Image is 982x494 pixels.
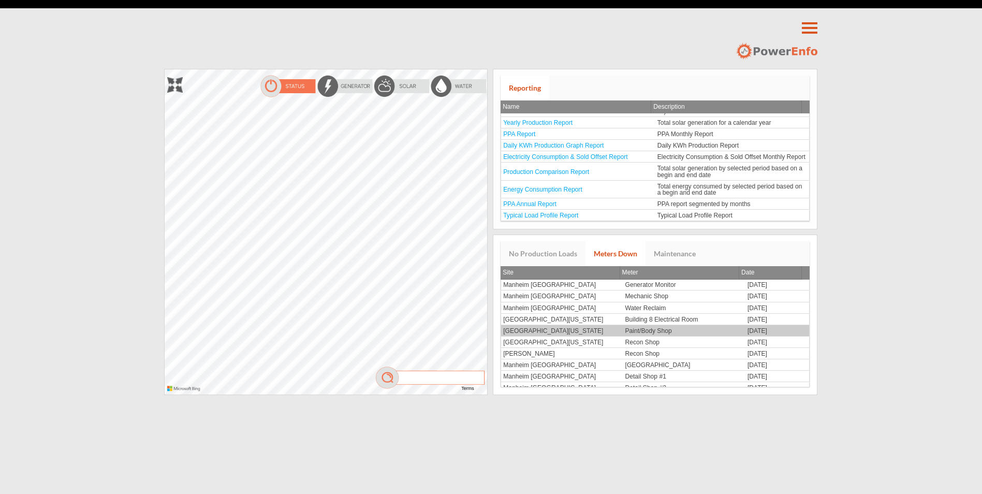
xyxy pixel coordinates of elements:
td: Recon Shop [623,337,745,348]
a: Meters Down [585,241,646,266]
th: Date [739,266,802,280]
span: Name [503,103,519,110]
td: Total energy consumed by selected period based on a begin and end date [655,181,810,198]
a: Maintenance [646,241,704,266]
td: [DATE] [745,348,810,359]
td: Manheim [GEOGRAPHIC_DATA] [501,279,623,290]
td: Detail Shop #1 [623,371,745,382]
td: [DATE] [745,279,810,290]
a: Reporting [501,76,549,100]
a: Microsoft Bing [167,388,203,392]
td: Total solar generation for a calendar year [655,117,810,128]
td: Building 8 Electrical Room [623,314,745,325]
td: [DATE] [745,337,810,348]
span: Date [741,269,755,276]
td: [GEOGRAPHIC_DATA][US_STATE] [501,325,623,337]
td: Daily KWh Production Report [655,140,810,151]
td: Paint/Body Shop [623,325,745,337]
td: Generator Monitor [623,279,745,290]
a: PPA Report [503,130,535,138]
td: [DATE] [745,371,810,382]
th: Meter [620,266,739,280]
td: Manheim [GEOGRAPHIC_DATA] [501,371,623,382]
td: Manheim [GEOGRAPHIC_DATA] [501,302,623,314]
a: Production Comparison Report [503,168,589,176]
td: Water Reclaim [623,302,745,314]
td: Manheim [GEOGRAPHIC_DATA] [501,359,623,371]
td: [GEOGRAPHIC_DATA][US_STATE] [501,337,623,348]
td: [GEOGRAPHIC_DATA][US_STATE] [501,314,623,325]
img: solarOff.png [373,75,430,98]
td: [PERSON_NAME] [501,348,623,359]
a: Typical Load Profile Report [503,212,578,219]
td: [DATE] [745,359,810,371]
img: energyOff.png [316,75,373,98]
td: [DATE] [745,314,810,325]
td: Mechanic Shop [623,290,745,302]
td: PPA Monthly Report [655,128,810,140]
th: Description [651,100,802,113]
td: [DATE] [745,325,810,337]
td: Recon Shop [623,348,745,359]
td: Total solar generation by selected period based on a begin and end date [655,163,810,180]
a: Energy Consumption Report [503,186,582,193]
a: Yearly Production Report [503,119,573,126]
img: mag.png [374,366,487,389]
a: Daily KWh Production Graph Report [503,142,604,149]
td: Manheim [GEOGRAPHIC_DATA] [501,290,623,302]
img: statusOn.png [259,75,316,98]
td: [GEOGRAPHIC_DATA] [623,359,745,371]
span: Description [653,103,685,110]
span: Meter [622,269,638,276]
th: Name [501,100,651,113]
img: zoom.png [167,77,183,93]
a: PPA Annual Report [503,200,556,208]
a: Electricity Consumption & Sold Offset Report [503,153,627,161]
img: logo [736,42,817,60]
td: PPA report segmented by months [655,198,810,210]
td: [DATE] [745,302,810,314]
td: Typical Load Profile Report [655,210,810,221]
th: Site [501,266,620,280]
img: waterOff.png [430,75,487,98]
td: Electricity Consumption & Sold Offset Monthly Report [655,151,810,163]
a: No Production Loads [501,241,585,266]
span: Site [503,269,514,276]
td: [DATE] [745,290,810,302]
